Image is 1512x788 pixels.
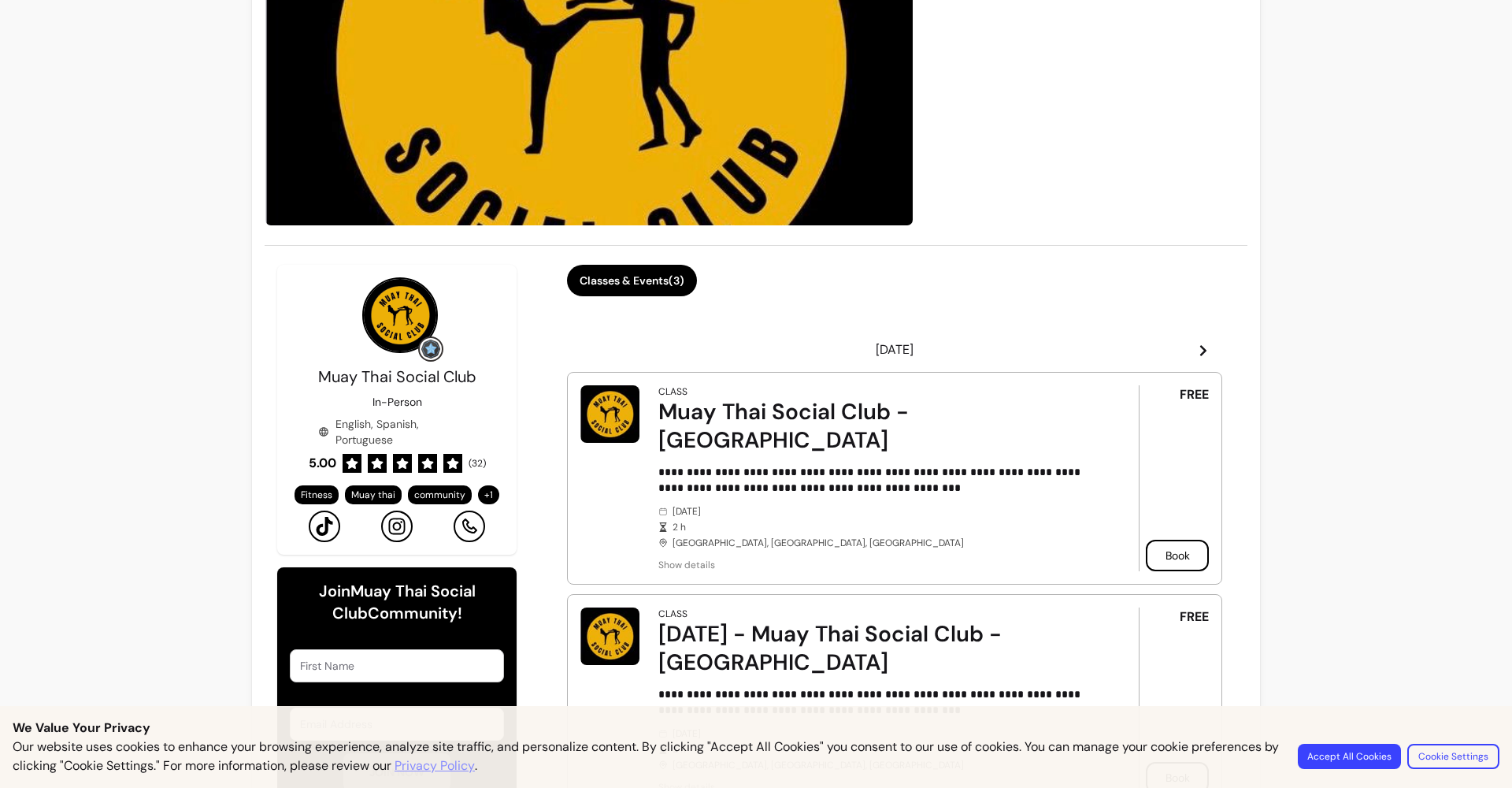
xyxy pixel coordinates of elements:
button: Book [1146,540,1209,571]
span: ( 32 ) [469,457,486,470]
a: Privacy Policy [395,756,475,775]
button: Cookie Settings [1407,744,1499,769]
span: + 1 [481,489,496,501]
span: Muay thai [351,489,395,501]
button: Classes & Events(3) [567,265,697,296]
div: English, Spanish, Portuguese [318,416,476,448]
div: [DATE] - Muay Thai Social Club - [GEOGRAPHIC_DATA] [658,620,1095,677]
span: community [414,489,465,501]
button: Accept All Cookies [1298,744,1401,769]
div: Muay Thai Social Club - [GEOGRAPHIC_DATA] [658,398,1095,455]
span: Show details [658,559,1095,571]
div: Class [658,385,687,398]
input: First Name [300,658,494,674]
p: In-Person [372,394,422,410]
span: 5.00 [309,454,336,473]
p: Our website uses cookies to enhance your browsing experience, analyze site traffic, and personali... [13,738,1279,775]
img: Wednesday - Muay Thai Social Club - London [580,608,639,665]
span: Muay Thai Social Club [318,366,476,387]
img: Grow [421,340,440,359]
div: [DATE] [GEOGRAPHIC_DATA], [GEOGRAPHIC_DATA], [GEOGRAPHIC_DATA] [658,505,1095,549]
p: We Value Your Privacy [13,719,1499,738]
span: Fitness [301,489,332,501]
span: FREE [1180,385,1209,404]
span: FREE [1180,608,1209,626]
header: [DATE] [567,334,1222,366]
img: Provider image [362,277,438,353]
span: 2 h [673,521,1095,533]
div: Class [658,608,687,620]
img: Muay Thai Social Club - Leeds [580,385,639,443]
h6: Join Muay Thai Social Club Community! [290,580,504,624]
